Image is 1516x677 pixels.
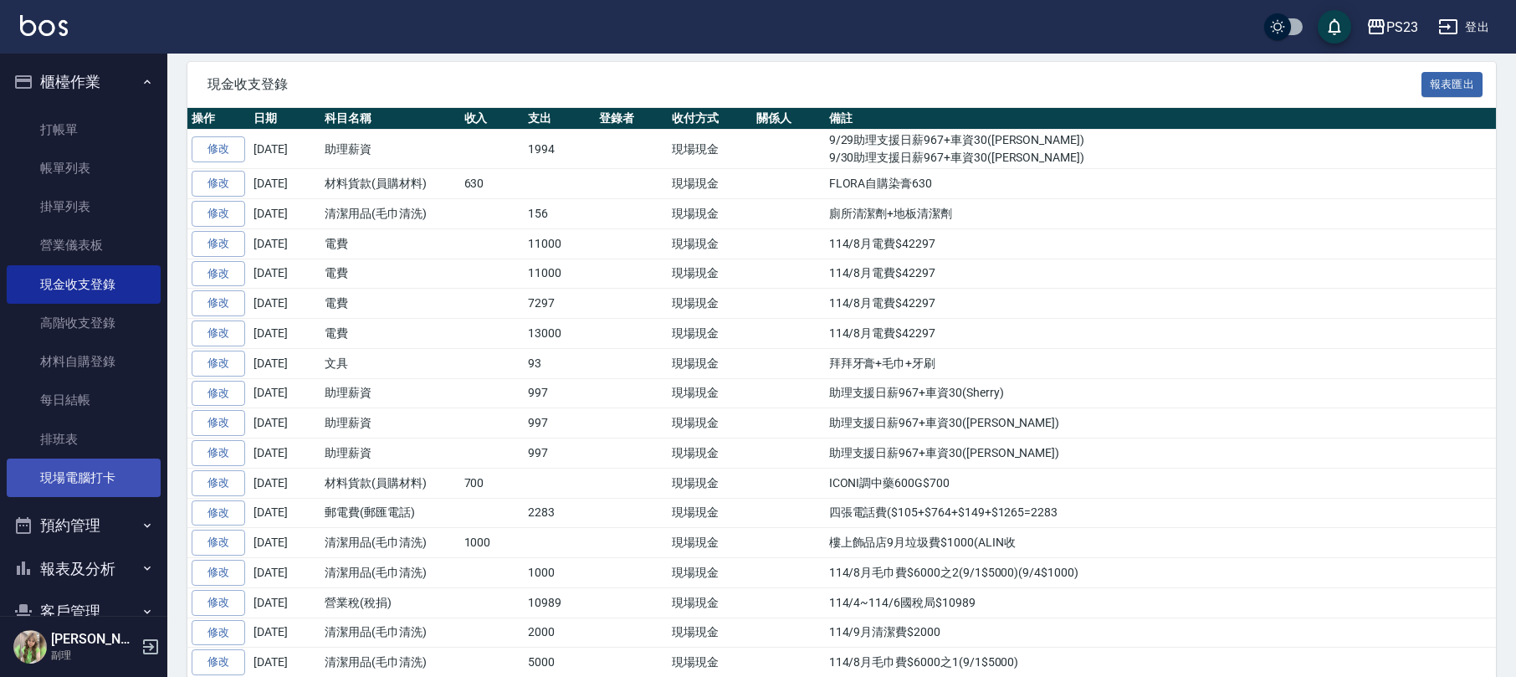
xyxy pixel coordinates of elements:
[1431,12,1496,43] button: 登出
[7,459,161,497] a: 現場電腦打卡
[460,169,525,199] td: 630
[1386,17,1418,38] div: PS23
[668,199,752,229] td: 現場現金
[192,560,245,586] a: 修改
[668,528,752,558] td: 現場現金
[320,108,460,130] th: 科目名稱
[7,60,161,104] button: 櫃檯作業
[249,468,320,498] td: [DATE]
[51,631,136,648] h5: [PERSON_NAME]
[825,259,1496,289] td: 114/8月電費$42297
[7,547,161,591] button: 報表及分析
[249,259,320,289] td: [DATE]
[13,630,47,664] img: Person
[192,470,245,496] a: 修改
[320,468,460,498] td: 材料貨款(員購材料)
[524,108,595,130] th: 支出
[7,504,161,547] button: 預約管理
[192,171,245,197] a: 修改
[825,498,1496,528] td: 四張電話費($105+$764+$149+$1265=2283
[187,108,249,130] th: 操作
[825,558,1496,588] td: 114/8月毛巾費$6000之2(9/1$5000)(9/4$1000)
[192,590,245,616] a: 修改
[668,319,752,349] td: 現場現金
[7,226,161,264] a: 營業儀表板
[825,199,1496,229] td: 廁所清潔劑+地板清潔劑
[7,381,161,419] a: 每日結帳
[524,130,595,169] td: 1994
[249,108,320,130] th: 日期
[320,228,460,259] td: 電費
[249,169,320,199] td: [DATE]
[524,378,595,408] td: 997
[595,108,668,130] th: 登錄者
[524,289,595,319] td: 7297
[320,348,460,378] td: 文具
[668,228,752,259] td: 現場現金
[524,199,595,229] td: 156
[1318,10,1351,44] button: save
[249,130,320,169] td: [DATE]
[825,108,1496,130] th: 備註
[192,321,245,346] a: 修改
[320,408,460,439] td: 助理薪資
[20,15,68,36] img: Logo
[192,530,245,556] a: 修改
[524,618,595,648] td: 2000
[524,587,595,618] td: 10989
[249,228,320,259] td: [DATE]
[668,259,752,289] td: 現場現金
[192,381,245,407] a: 修改
[825,228,1496,259] td: 114/8月電費$42297
[825,618,1496,648] td: 114/9月清潔費$2000
[825,528,1496,558] td: 樓上飾品店9月垃圾費$1000(ALIN收
[7,187,161,226] a: 掛單列表
[524,439,595,469] td: 997
[825,439,1496,469] td: 助理支援日薪967+車資30([PERSON_NAME])
[1421,72,1483,98] button: 報表匯出
[320,498,460,528] td: 郵電費(郵匯電話)
[249,378,320,408] td: [DATE]
[668,618,752,648] td: 現場現金
[249,439,320,469] td: [DATE]
[249,348,320,378] td: [DATE]
[460,468,525,498] td: 700
[320,169,460,199] td: 材料貨款(員購材料)
[7,265,161,304] a: 現金收支登錄
[7,590,161,633] button: 客戶管理
[192,649,245,675] a: 修改
[320,378,460,408] td: 助理薪資
[192,136,245,162] a: 修改
[192,620,245,646] a: 修改
[320,199,460,229] td: 清潔用品(毛巾清洗)
[51,648,136,663] p: 副理
[825,289,1496,319] td: 114/8月電費$42297
[192,261,245,287] a: 修改
[320,439,460,469] td: 助理薪資
[752,108,825,130] th: 關係人
[524,498,595,528] td: 2283
[192,290,245,316] a: 修改
[192,231,245,257] a: 修改
[668,378,752,408] td: 現場現金
[668,108,752,130] th: 收付方式
[825,468,1496,498] td: ICONI調中藥600G$700
[668,348,752,378] td: 現場現金
[320,618,460,648] td: 清潔用品(毛巾清洗)
[249,618,320,648] td: [DATE]
[249,319,320,349] td: [DATE]
[249,289,320,319] td: [DATE]
[249,528,320,558] td: [DATE]
[524,558,595,588] td: 1000
[249,558,320,588] td: [DATE]
[249,408,320,439] td: [DATE]
[825,130,1496,169] td: 9/29助理支援日薪967+車資30([PERSON_NAME]) 9/30助理支援日薪967+車資30([PERSON_NAME])
[668,587,752,618] td: 現場現金
[524,348,595,378] td: 93
[320,289,460,319] td: 電費
[192,201,245,227] a: 修改
[7,149,161,187] a: 帳單列表
[192,351,245,377] a: 修改
[524,319,595,349] td: 13000
[524,408,595,439] td: 997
